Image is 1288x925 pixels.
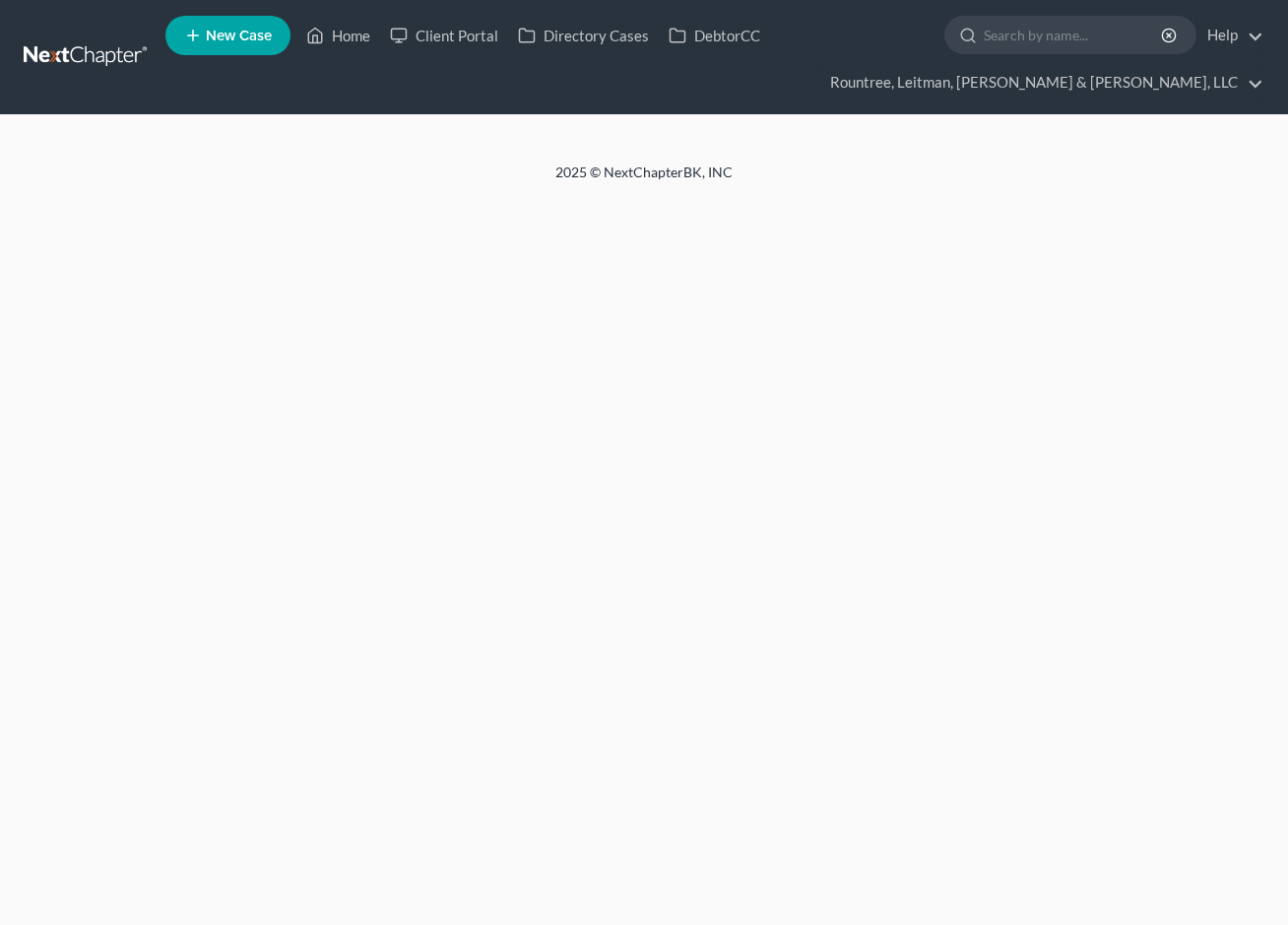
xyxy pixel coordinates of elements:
[380,18,508,53] a: Client Portal
[659,18,770,53] a: DebtorCC
[984,17,1164,53] input: Search by name...
[820,65,1263,100] a: Rountree, Leitman, [PERSON_NAME] & [PERSON_NAME], LLC
[296,18,380,53] a: Home
[206,29,272,43] span: New Case
[1197,18,1263,53] a: Help
[83,163,1205,198] div: 2025 © NextChapterBK, INC
[508,18,659,53] a: Directory Cases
